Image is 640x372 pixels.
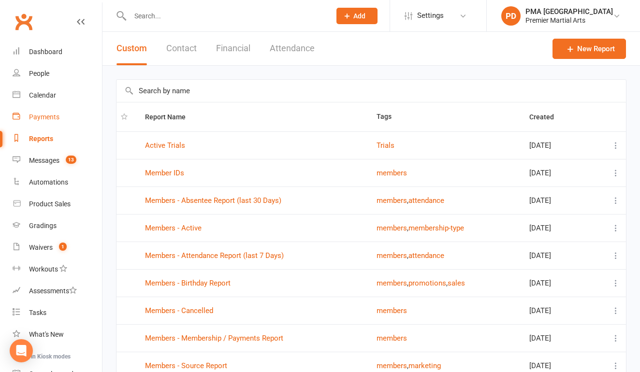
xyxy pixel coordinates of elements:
[407,361,408,370] span: ,
[446,279,448,287] span: ,
[13,280,102,302] a: Assessments
[408,250,444,261] button: attendance
[525,131,594,159] td: [DATE]
[377,140,394,151] button: Trials
[13,324,102,345] a: What's New
[525,242,594,269] td: [DATE]
[145,334,283,343] a: Members - Membership / Payments Report
[408,360,441,372] button: marketing
[13,41,102,63] a: Dashboard
[29,265,58,273] div: Workouts
[408,277,446,289] button: promotions
[407,224,408,232] span: ,
[127,9,324,23] input: Search...
[29,178,68,186] div: Automations
[377,277,407,289] button: members
[525,297,594,324] td: [DATE]
[270,32,315,65] button: Attendance
[377,360,407,372] button: members
[59,243,67,251] span: 1
[407,279,408,287] span: ,
[501,6,521,26] div: PD
[145,361,227,370] a: Members - Source Report
[29,135,53,143] div: Reports
[13,258,102,280] a: Workouts
[529,113,565,121] span: Created
[377,305,407,316] button: members
[377,195,407,206] button: members
[525,7,613,16] div: PMA [GEOGRAPHIC_DATA]
[417,5,444,27] span: Settings
[13,128,102,150] a: Reports
[145,111,196,123] button: Report Name
[13,193,102,215] a: Product Sales
[145,279,231,287] a: Members - Birthday Report
[407,196,408,205] span: ,
[408,195,444,206] button: attendance
[448,277,465,289] button: sales
[13,302,102,324] a: Tasks
[336,8,378,24] button: Add
[13,85,102,106] a: Calendar
[529,111,565,123] button: Created
[29,48,62,56] div: Dashboard
[145,306,213,315] a: Members - Cancelled
[13,63,102,85] a: People
[29,287,77,295] div: Assessments
[553,39,626,59] a: New Report
[216,32,250,65] button: Financial
[12,10,36,34] a: Clubworx
[377,250,407,261] button: members
[13,237,102,258] a: Waivers 1
[166,32,197,65] button: Contact
[377,222,407,234] button: members
[372,102,525,131] th: Tags
[145,113,196,121] span: Report Name
[145,141,185,150] a: Active Trials
[407,251,408,260] span: ,
[29,70,49,77] div: People
[66,156,76,164] span: 13
[13,215,102,237] a: Gradings
[525,214,594,242] td: [DATE]
[145,196,281,205] a: Members - Absentee Report (last 30 Days)
[377,167,407,179] button: members
[116,80,626,102] input: Search by name
[29,309,46,316] div: Tasks
[10,339,33,362] div: Open Intercom Messenger
[145,224,202,232] a: Members - Active
[525,16,613,25] div: Premier Martial Arts
[525,269,594,297] td: [DATE]
[145,251,284,260] a: Members - Attendance Report (last 7 Days)
[525,324,594,352] td: [DATE]
[408,222,464,234] button: membership-type
[353,12,365,20] span: Add
[145,169,184,177] a: Member IDs
[29,243,53,251] div: Waivers
[13,106,102,128] a: Payments
[29,222,57,229] div: Gradings
[13,172,102,193] a: Automations
[377,332,407,344] button: members
[116,32,147,65] button: Custom
[29,113,59,121] div: Payments
[525,186,594,214] td: [DATE]
[525,159,594,186] td: [DATE]
[13,150,102,172] a: Messages 13
[29,330,64,338] div: What's New
[29,157,59,164] div: Messages
[29,200,71,208] div: Product Sales
[29,91,56,99] div: Calendar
